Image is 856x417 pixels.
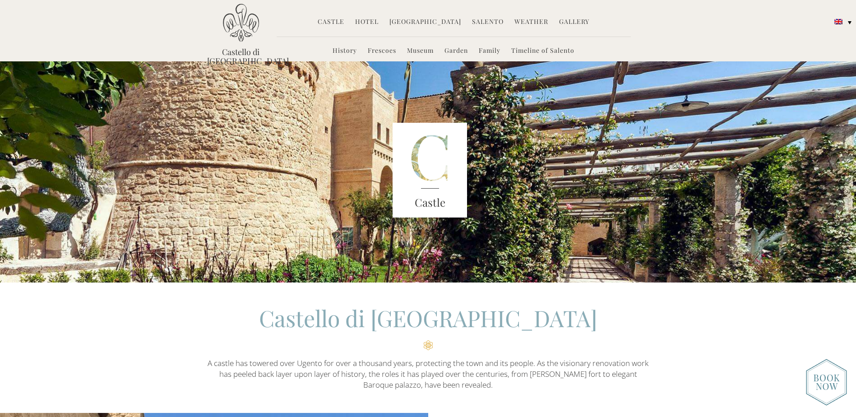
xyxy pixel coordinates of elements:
a: Castello di [GEOGRAPHIC_DATA] [207,47,275,65]
a: Salento [472,17,504,28]
p: A castle has towered over Ugento for over a thousand years, protecting the town and its people. A... [207,358,649,391]
a: [GEOGRAPHIC_DATA] [389,17,461,28]
a: Hotel [355,17,379,28]
img: castle-letter.png [393,123,467,218]
img: English [834,19,842,24]
a: Frescoes [368,46,396,56]
h2: Castello di [GEOGRAPHIC_DATA] [207,303,649,350]
a: Castle [318,17,344,28]
a: Museum [407,46,434,56]
a: Garden [444,46,468,56]
img: Castello di Ugento [223,4,259,42]
img: new-booknow.png [806,359,847,406]
a: Gallery [559,17,589,28]
h3: Castle [393,195,467,211]
a: Family [479,46,500,56]
a: History [333,46,357,56]
a: Weather [514,17,548,28]
a: Timeline of Salento [511,46,574,56]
